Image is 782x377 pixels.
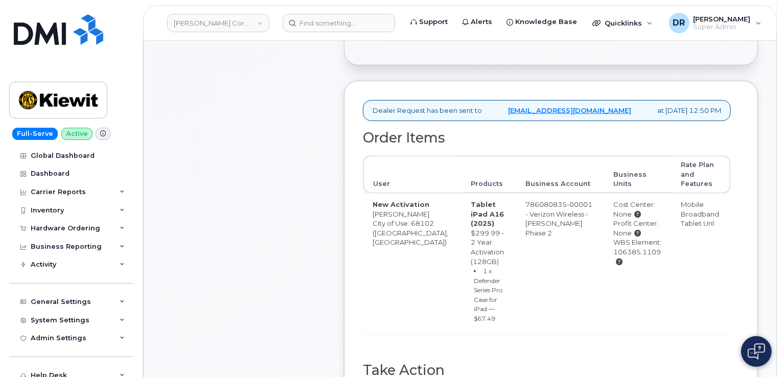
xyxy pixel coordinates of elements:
[508,106,631,115] a: [EMAIL_ADDRESS][DOMAIN_NAME]
[605,19,642,27] span: Quicklinks
[517,193,605,334] td: 786080835-00001 - Verizon Wireless - [PERSON_NAME] Phase 2
[673,17,685,29] span: DR
[363,130,731,146] h2: Order Items
[604,156,672,193] th: Business Units
[515,17,577,27] span: Knowledge Base
[363,156,462,193] th: User
[694,23,751,31] span: Super Admin
[363,193,462,334] td: [PERSON_NAME] City of Use: 68102 ([GEOGRAPHIC_DATA], [GEOGRAPHIC_DATA])
[462,156,517,193] th: Products
[748,343,765,360] img: Open chat
[585,13,660,33] div: Quicklinks
[373,200,429,208] strong: New Activation
[462,193,517,334] td: $299.99 - 2 Year Activation (128GB)
[419,17,448,27] span: Support
[363,100,731,121] div: Dealer Request has been sent to at [DATE] 12:50 PM
[662,13,769,33] div: Dori Ripley
[613,200,662,219] div: Cost Center: None
[613,238,662,266] div: WBS Element: 106385.1109
[403,12,455,32] a: Support
[474,267,502,322] small: 1 x Defender Series Pro Case for iPad — $67.49
[517,156,605,193] th: Business Account
[613,219,662,238] div: Profit Center: None
[694,15,751,23] span: [PERSON_NAME]
[471,200,504,227] strong: Tablet iPad A16 (2025)
[471,17,492,27] span: Alerts
[283,14,395,32] input: Find something...
[499,12,584,32] a: Knowledge Base
[455,12,499,32] a: Alerts
[672,193,730,334] td: Mobile Broadband Tablet Unl
[167,14,269,32] a: Kiewit Corporation
[672,156,730,193] th: Rate Plan and Features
